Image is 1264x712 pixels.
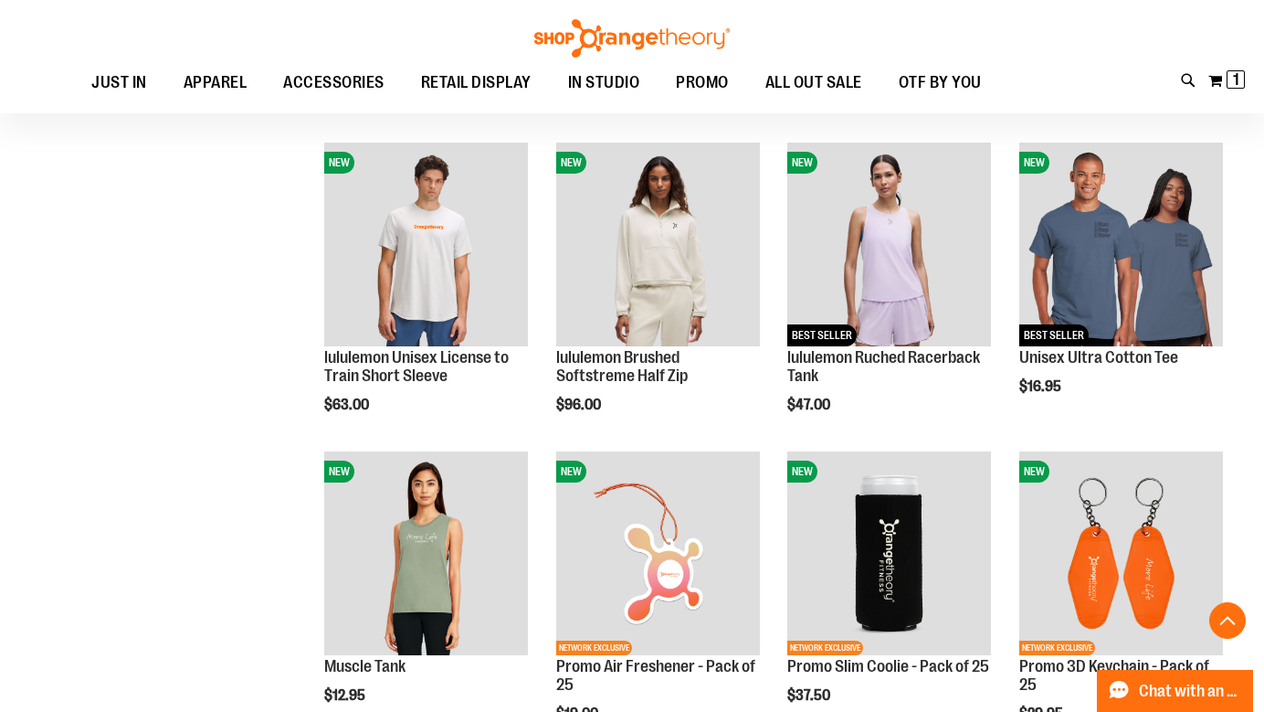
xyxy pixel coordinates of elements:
[1019,452,1223,655] img: Promo 3D Keychain - Pack of 25
[556,348,688,385] a: lululemon Brushed Softstreme Half Zip
[1139,683,1242,700] span: Chat with an Expert
[556,152,586,174] span: NEW
[556,452,760,658] a: Promo Air Freshener - Pack of 25NEWNETWORK EXCLUSIVE
[556,452,760,655] img: Promo Air Freshener - Pack of 25
[1019,657,1209,694] a: Promo 3D Keychain - Pack of 25
[787,687,833,704] span: $37.50
[532,19,732,58] img: Shop Orangetheory
[1019,641,1095,655] span: NETWORK EXCLUSIVE
[568,62,640,103] span: IN STUDIO
[787,657,989,675] a: Promo Slim Coolie - Pack of 25
[315,133,537,460] div: product
[91,62,147,103] span: JUST IN
[556,397,604,413] span: $96.00
[1019,143,1223,346] img: Unisex Ultra Cotton Tee
[778,133,1000,460] div: product
[324,452,528,655] img: Muscle Tank
[787,397,833,413] span: $47.00
[787,461,817,483] span: NEW
[1019,152,1049,174] span: NEW
[787,348,980,385] a: lululemon Ruched Racerback Tank
[899,62,982,103] span: OTF BY YOU
[324,348,509,385] a: lululemon Unisex License to Train Short Sleeve
[324,657,406,675] a: Muscle Tank
[184,62,248,103] span: APPAREL
[556,143,760,346] img: lululemon Brushed Softstreme Half Zip
[556,657,755,694] a: Promo Air Freshener - Pack of 25
[1019,143,1223,349] a: Unisex Ultra Cotton TeeNEWBEST SELLER
[1019,378,1064,395] span: $16.95
[324,143,528,349] a: lululemon Unisex License to Train Short SleeveNEW
[676,62,729,103] span: PROMO
[421,62,532,103] span: RETAIL DISPLAY
[324,461,354,483] span: NEW
[556,641,632,655] span: NETWORK EXCLUSIVE
[324,143,528,346] img: lululemon Unisex License to Train Short Sleeve
[1019,461,1049,483] span: NEW
[1019,324,1089,346] span: BEST SELLER
[787,324,857,346] span: BEST SELLER
[787,143,991,349] a: lululemon Ruched Racerback TankNEWBEST SELLER
[283,62,384,103] span: ACCESSORIES
[324,152,354,174] span: NEW
[1097,670,1254,712] button: Chat with an Expert
[787,143,991,346] img: lululemon Ruched Racerback Tank
[324,452,528,658] a: Muscle TankNEW
[1010,133,1232,441] div: product
[787,452,991,658] a: Promo Slim Coolie - Pack of 25NEWNETWORK EXCLUSIVE
[324,397,372,413] span: $63.00
[556,461,586,483] span: NEW
[1019,348,1178,367] a: Unisex Ultra Cotton Tee
[1209,602,1246,639] button: Back To Top
[787,452,991,655] img: Promo Slim Coolie - Pack of 25
[787,641,863,655] span: NETWORK EXCLUSIVE
[1233,70,1239,89] span: 1
[765,62,862,103] span: ALL OUT SALE
[1019,452,1223,658] a: Promo 3D Keychain - Pack of 25NEWNETWORK EXCLUSIVE
[556,143,760,349] a: lululemon Brushed Softstreme Half ZipNEW
[547,133,769,460] div: product
[324,687,368,704] span: $12.95
[787,152,817,174] span: NEW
